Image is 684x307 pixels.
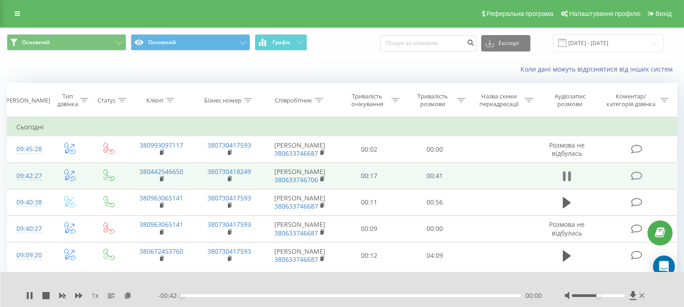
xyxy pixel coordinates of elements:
div: Accessibility label [597,294,600,297]
span: Налаштування профілю [569,10,640,17]
div: 09:40:27 [16,220,40,238]
a: 380633746706 [274,175,318,184]
a: 380730417593 [207,220,251,229]
button: Графік [255,34,307,51]
div: Тривалість розмови [410,92,455,108]
td: 04:09 [402,242,468,269]
button: Експорт [481,35,530,51]
td: [PERSON_NAME] [263,189,337,215]
a: 380730418249 [207,167,251,176]
div: Бізнес номер [204,97,242,104]
span: Основний [22,39,50,46]
span: Розмова не відбулась [549,141,585,158]
a: 380633746687 [274,229,318,237]
a: 380730417593 [207,247,251,256]
td: [PERSON_NAME] [263,163,337,189]
a: 380633746687 [274,202,318,210]
a: 380993097117 [139,141,183,149]
span: Графік [273,39,290,46]
div: Клієнт [146,97,164,104]
span: Вихід [656,10,672,17]
td: Сьогодні [7,118,677,136]
div: Статус [98,97,116,104]
td: [PERSON_NAME] [263,215,337,242]
td: 00:41 [402,163,468,189]
a: 380963065141 [139,194,183,202]
a: 380633746687 [274,255,318,264]
div: Accessibility label [180,294,184,297]
td: [PERSON_NAME] [263,242,337,269]
span: 00:00 [525,291,542,300]
a: Коли дані можуть відрізнятися вiд інших систем [520,65,677,73]
button: Основний [131,34,250,51]
td: 00:00 [402,136,468,163]
div: Аудіозапис розмови [544,92,596,108]
td: 00:00 [402,215,468,242]
div: 09:09:20 [16,246,40,264]
td: 00:17 [337,163,402,189]
div: Назва схеми переадресації [476,92,523,108]
input: Пошук за номером [380,35,477,51]
div: Тип дзвінка [57,92,78,108]
div: Співробітник [275,97,313,104]
a: 380672453760 [139,247,183,256]
span: Реферальна програма [487,10,554,17]
div: 09:45:28 [16,140,40,158]
div: 09:42:27 [16,167,40,185]
span: Розмова не відбулась [549,220,585,237]
div: Коментар/категорія дзвінка [605,92,658,108]
a: 380730417593 [207,194,251,202]
td: 00:11 [337,189,402,215]
a: 380730417593 [207,141,251,149]
td: 00:56 [402,189,468,215]
td: 00:12 [337,242,402,269]
div: Open Intercom Messenger [653,256,675,277]
a: 380633746687 [274,149,318,158]
span: 1 x [92,291,98,300]
td: [PERSON_NAME] [263,136,337,163]
td: 00:09 [337,215,402,242]
span: - 00:42 [158,291,181,300]
div: [PERSON_NAME] [4,97,50,104]
div: Тривалість очікування [345,92,390,108]
a: 380442546650 [139,167,183,176]
div: 09:40:38 [16,194,40,211]
a: 380963065141 [139,220,183,229]
td: 00:02 [337,136,402,163]
button: Основний [7,34,126,51]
